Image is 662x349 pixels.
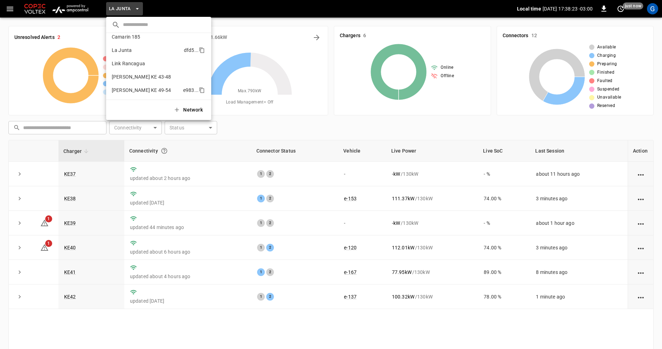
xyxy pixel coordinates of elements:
[112,60,181,67] p: Link Rancagua
[112,87,180,94] p: [PERSON_NAME] KE 49-54
[112,33,180,40] p: Camarin 185
[198,86,206,94] div: copy
[112,73,180,80] p: [PERSON_NAME] KE 43-48
[112,47,181,54] p: La Junta
[198,46,206,54] div: copy
[169,103,208,117] button: Network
